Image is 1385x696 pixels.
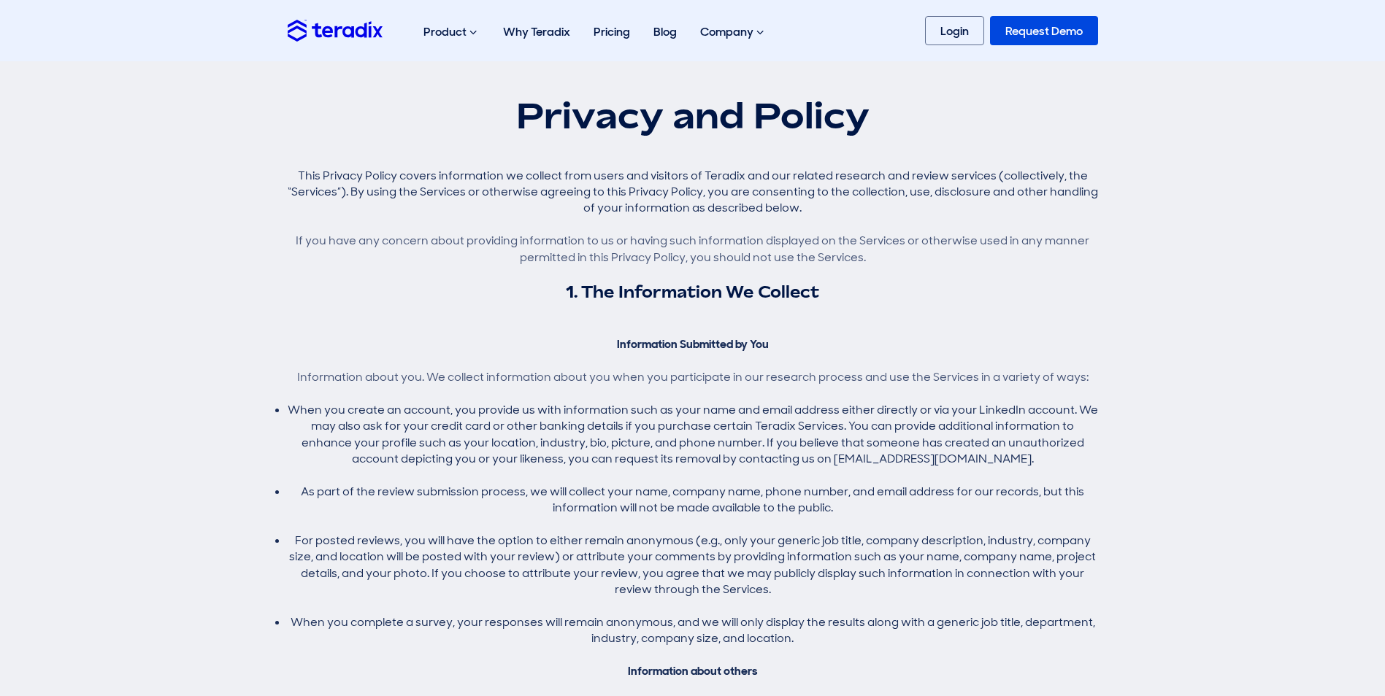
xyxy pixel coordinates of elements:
[582,9,642,55] a: Pricing
[628,663,757,678] strong: Information about others
[288,484,1098,517] li: As part of the review submission process, we will collect your name, company name, phone number, ...
[288,233,1098,266] p: If you have any concern about providing information to us or having such information displayed on...
[288,20,383,41] img: Teradix logo
[412,9,491,55] div: Product
[288,96,1098,135] h1: Privacy and Policy
[288,402,1098,468] li: When you create an account, you provide us with information such as your name and email address e...
[617,336,769,352] strong: Information Submitted by You
[288,168,1098,217] div: This Privacy Policy covers information we collect from users and visitors of Teradix and our rela...
[688,9,778,55] div: Company
[990,16,1098,45] a: Request Demo
[288,614,1098,647] li: When you complete a survey, your responses will remain anonymous, and we will only display the re...
[491,9,582,55] a: Why Teradix
[642,9,688,55] a: Blog
[925,16,984,45] a: Login
[288,282,1098,303] h3: 1. The Information We Collect
[288,369,1098,385] p: Information about you. We collect information about you when you participate in our research proc...
[288,533,1098,598] li: For posted reviews, you will have the option to either remain anonymous (e.g., only your generic ...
